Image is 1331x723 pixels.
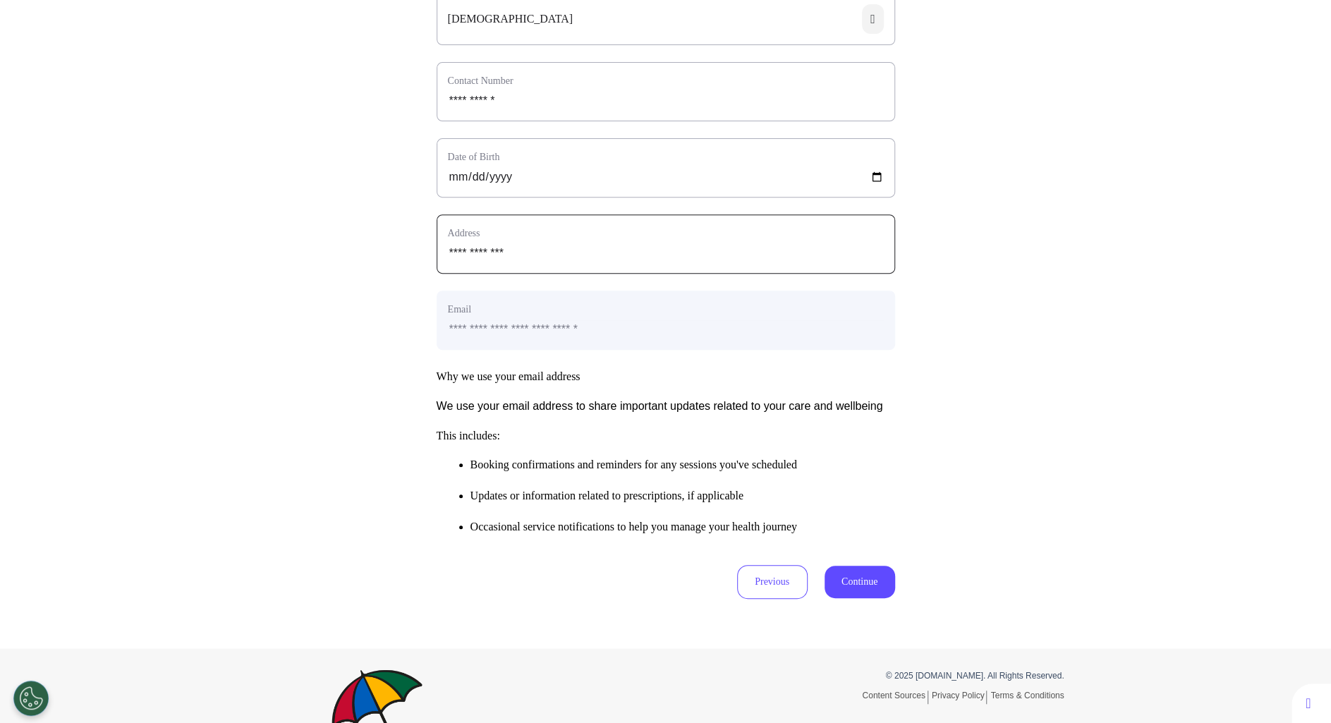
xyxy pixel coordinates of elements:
li: Booking confirmations and reminders for any sessions you've scheduled [470,456,895,473]
p: We use your email address to share important updates related to your care and wellbeing [437,398,895,415]
label: Email [448,302,884,317]
a: Terms & Conditions [990,691,1064,700]
a: Content Sources [862,691,928,704]
p: © 2025 [DOMAIN_NAME]. All Rights Reserved. [676,669,1064,682]
label: Date of Birth [448,150,884,164]
button: Previous [737,565,808,599]
label: Address [448,226,884,241]
a: Privacy Policy [932,691,987,704]
li: Occasional service notifications to help you manage your health journey [470,518,895,535]
span: [DEMOGRAPHIC_DATA] [448,11,573,28]
label: Contact Number [448,73,884,88]
button: Open Preferences [13,681,49,716]
h3: Why we use your email address [437,370,895,383]
li: Updates or information related to prescriptions, if applicable [470,487,895,504]
h3: This includes: [437,429,895,442]
button: Continue [825,566,895,598]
